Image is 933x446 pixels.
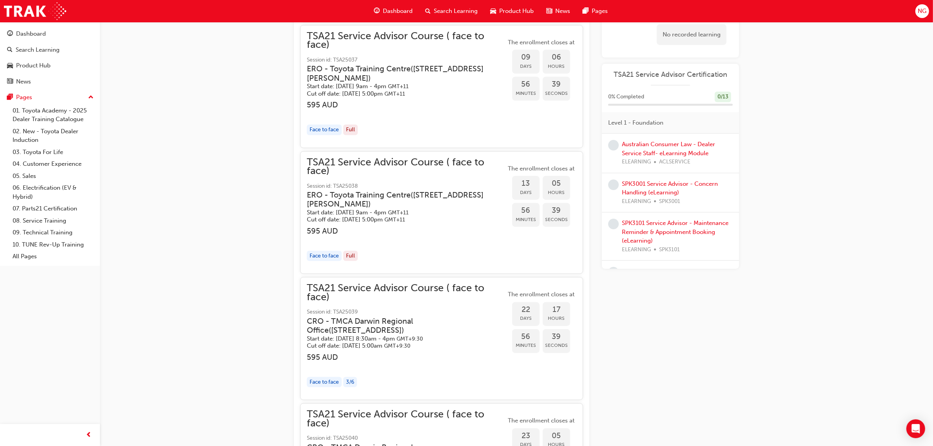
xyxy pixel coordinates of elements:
[7,94,13,101] span: pages-icon
[622,197,651,206] span: ELEARNING
[16,93,32,102] div: Pages
[608,118,663,127] span: Level 1 - Foundation
[543,89,570,98] span: Seconds
[484,3,540,19] a: car-iconProduct Hub
[512,431,540,441] span: 23
[659,245,680,254] span: SPK3101
[543,179,570,188] span: 05
[9,239,97,251] a: 10. TUNE Rev-Up Training
[384,343,410,349] span: Australian Central Standard Time GMT+9:30
[3,58,97,73] a: Product Hub
[512,305,540,314] span: 22
[715,92,731,102] div: 0 / 13
[307,317,493,335] h3: CRO - TMCA Darwin Regional Office ( [STREET_ADDRESS] )
[307,410,506,428] span: TSA21 Service Advisor Course ( face to face)
[608,267,619,277] span: learningRecordVerb_NONE-icon
[388,209,409,216] span: Australian Eastern Daylight Time GMT+11
[307,64,493,83] h3: ERO - Toyota Training Centre ( [STREET_ADDRESS][PERSON_NAME] )
[397,335,423,342] span: Australian Central Standard Time GMT+9:30
[622,158,651,167] span: ELEARNING
[4,2,66,20] a: Trak
[622,219,728,244] a: SPK3101 Service Advisor - Maintenance Reminder & Appointment Booking (eLearning)
[307,251,342,261] div: Face to face
[608,70,733,79] a: TSA21 Service Advisor Certification
[419,3,484,19] a: search-iconSearch Learning
[608,92,644,102] span: 0 % Completed
[506,416,576,425] span: The enrollment closes at
[307,56,506,65] span: Session id: TSA25037
[3,74,97,89] a: News
[906,419,925,438] div: Open Intercom Messenger
[307,284,506,301] span: TSA21 Service Advisor Course ( face to face)
[16,45,60,54] div: Search Learning
[506,38,576,47] span: The enrollment closes at
[16,77,31,86] div: News
[512,89,540,98] span: Minutes
[543,305,570,314] span: 17
[383,7,413,16] span: Dashboard
[512,332,540,341] span: 56
[307,125,342,135] div: Face to face
[3,43,97,57] a: Search Learning
[384,216,405,223] span: Australian Eastern Daylight Time GMT+11
[9,146,97,158] a: 03. Toyota For Life
[9,215,97,227] a: 08. Service Training
[512,179,540,188] span: 13
[343,377,357,388] div: 3 / 6
[9,250,97,263] a: All Pages
[608,219,619,229] span: learningRecordVerb_NONE-icon
[307,32,576,141] button: TSA21 Service Advisor Course ( face to face)Session id: TSA25037ERO - Toyota Training Centre([STR...
[9,125,97,146] a: 02. New - Toyota Dealer Induction
[543,332,570,341] span: 39
[3,27,97,41] a: Dashboard
[499,7,534,16] span: Product Hub
[543,62,570,71] span: Hours
[543,314,570,323] span: Hours
[343,251,358,261] div: Full
[512,80,540,89] span: 56
[16,61,51,70] div: Product Hub
[657,24,726,45] div: No recorded learning
[307,308,506,317] span: Session id: TSA25039
[543,206,570,215] span: 39
[307,434,506,443] span: Session id: TSA25040
[388,83,409,90] span: Australian Eastern Daylight Time GMT+11
[7,62,13,69] span: car-icon
[659,197,680,206] span: SPK3001
[622,245,651,254] span: ELEARNING
[307,158,506,176] span: TSA21 Service Advisor Course ( face to face)
[622,180,718,196] a: SPK3001 Service Advisor - Concern Handling (eLearning)
[543,188,570,197] span: Hours
[512,341,540,350] span: Minutes
[506,290,576,299] span: The enrollment closes at
[307,182,506,191] span: Session id: TSA25038
[307,227,506,236] h3: 595 AUD
[7,47,13,54] span: search-icon
[307,209,493,216] h5: Start date: [DATE] 9am - 4pm
[307,83,493,90] h5: Start date: [DATE] 9am - 4pm
[622,268,727,284] a: SPK3201 Service Advisor - Reception & Production Booking (eLearning)
[7,78,13,85] span: news-icon
[512,53,540,62] span: 09
[307,100,506,109] h3: 595 AUD
[540,3,576,19] a: news-iconNews
[307,377,342,388] div: Face to face
[343,125,358,135] div: Full
[307,284,576,393] button: TSA21 Service Advisor Course ( face to face)Session id: TSA25039CRO - TMCA Darwin Regional Office...
[512,206,540,215] span: 56
[368,3,419,19] a: guage-iconDashboard
[918,7,926,16] span: NG
[506,164,576,173] span: The enrollment closes at
[543,80,570,89] span: 39
[9,182,97,203] a: 06. Electrification (EV & Hybrid)
[592,7,608,16] span: Pages
[307,353,506,362] h3: 595 AUD
[543,53,570,62] span: 06
[3,90,97,105] button: Pages
[512,314,540,323] span: Days
[9,227,97,239] a: 09. Technical Training
[576,3,614,19] a: pages-iconPages
[659,158,690,167] span: ACLSERVICE
[88,92,94,103] span: up-icon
